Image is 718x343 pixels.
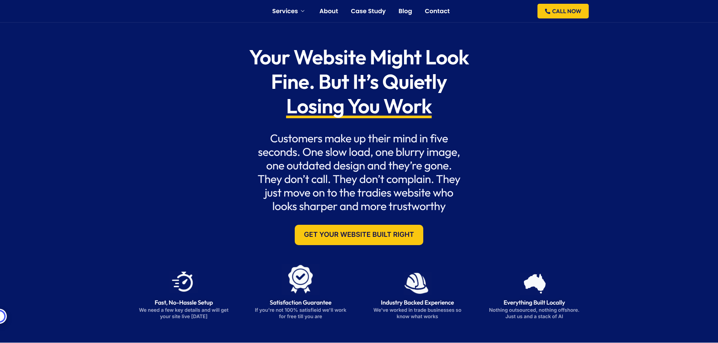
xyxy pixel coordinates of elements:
[425,8,450,14] a: Contact
[255,307,347,320] p: If you're not 100% satisfieid we'll work for free till you are
[351,8,386,14] a: Case Study
[398,8,412,14] a: Blog
[286,94,432,119] span: Losing You Work
[488,307,580,320] p: Nothing outsourced, nothing offshore. Just us and a stack of AI
[126,7,188,14] a: ServiceScale logo representing business automation for tradies
[552,8,581,14] span: CALL NOW
[372,299,464,306] h3: Industry Backed Experience
[372,307,464,320] p: We've worked in trade businesses so know what works
[488,299,580,306] h3: Everything Built Locally
[138,299,230,306] h3: Fast, No-Hassle Setup
[320,8,338,14] a: About
[537,4,589,18] a: CALL NOW
[272,8,306,14] a: Services
[295,225,424,245] a: Get Your Website Built Right
[138,307,230,320] p: We need a few key details and will get your site live [DATE]
[255,299,347,306] h3: Satisfaction Guarantee
[239,45,479,118] h1: Your Website Might Look Fine. But It’s Quietly
[255,131,464,213] h2: Customers make up their mind in five seconds. One slow load, one blurry image, one outdated desig...
[304,232,414,238] span: Get Your Website Built Right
